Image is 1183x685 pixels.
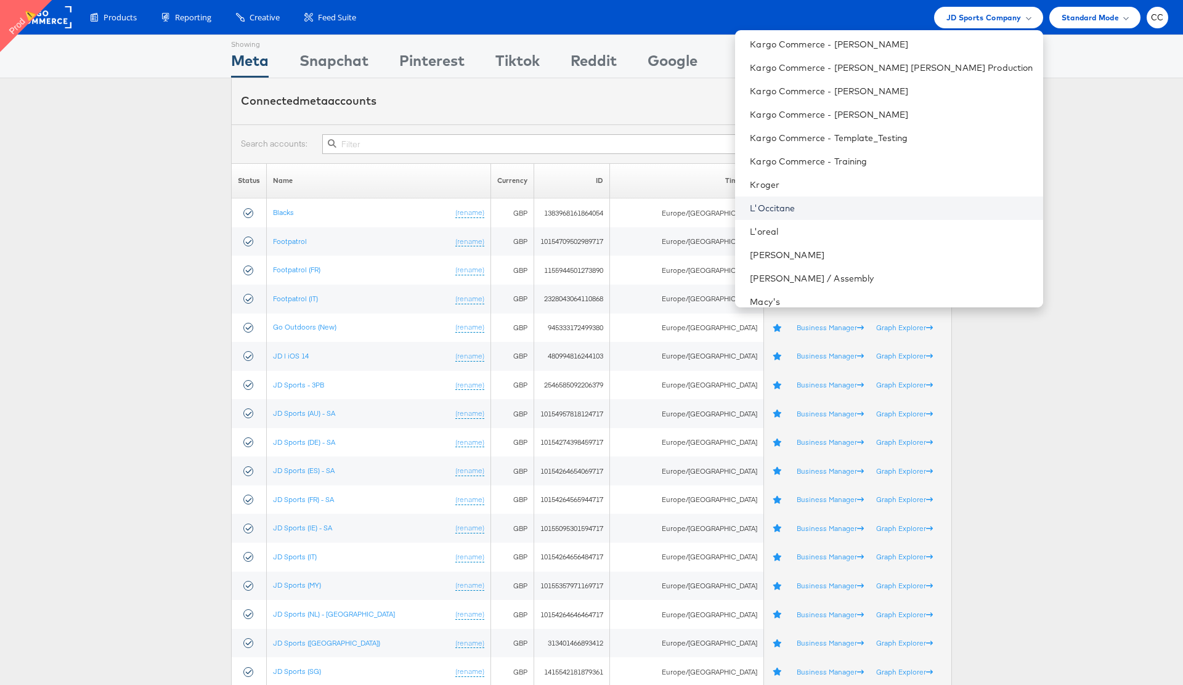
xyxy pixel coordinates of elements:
a: Footpatrol (FR) [273,265,320,274]
div: Meta [231,50,269,78]
td: GBP [491,198,534,227]
a: Business Manager [797,581,864,590]
a: (rename) [455,237,484,247]
td: GBP [491,428,534,457]
td: Europe/[GEOGRAPHIC_DATA] [610,285,763,314]
a: Kargo Commerce - [PERSON_NAME] [750,108,1033,121]
td: Europe/[GEOGRAPHIC_DATA] [610,514,763,543]
a: Kargo Commerce - Template_Testing [750,132,1033,144]
a: (rename) [455,495,484,505]
td: GBP [491,314,534,342]
div: Showing [231,35,269,50]
td: GBP [491,572,534,601]
th: ID [534,163,610,198]
td: Europe/[GEOGRAPHIC_DATA] [610,600,763,629]
div: Snapchat [299,50,368,78]
div: Pinterest [399,50,465,78]
a: Kargo Commerce - [PERSON_NAME] [750,85,1033,97]
a: JD Sports (MY) [273,580,321,590]
th: Currency [491,163,534,198]
td: Europe/[GEOGRAPHIC_DATA] [610,399,763,428]
span: Products [104,12,137,23]
th: Status [232,163,267,198]
span: Creative [250,12,280,23]
a: Business Manager [797,409,864,418]
a: Go Outdoors (New) [273,322,336,331]
a: JD Sports (ES) - SA [273,466,335,475]
a: (rename) [455,638,484,649]
a: (rename) [455,523,484,533]
a: (rename) [455,437,484,448]
a: Kargo Commerce - [PERSON_NAME] [750,38,1033,51]
td: 1383968161864054 [534,198,610,227]
td: 10154709502989717 [534,227,610,256]
a: Business Manager [797,552,864,561]
td: 10155357971169717 [534,572,610,601]
span: Standard Mode [1062,11,1119,24]
td: 1155944501273890 [534,256,610,285]
td: 10154264565944717 [534,485,610,514]
td: Europe/[GEOGRAPHIC_DATA] [610,456,763,485]
td: Europe/[GEOGRAPHIC_DATA] [610,428,763,457]
a: L'Occitane [750,202,1033,214]
a: (rename) [455,380,484,391]
th: Name [267,163,491,198]
a: (rename) [455,609,484,620]
td: 10154264646464717 [534,600,610,629]
td: Europe/[GEOGRAPHIC_DATA] [610,198,763,227]
a: JD Sports (IE) - SA [273,523,332,532]
a: Business Manager [797,667,864,676]
td: Europe/[GEOGRAPHIC_DATA] [610,629,763,658]
a: (rename) [455,408,484,419]
a: Kargo Commerce - Training [750,155,1033,168]
td: Europe/[GEOGRAPHIC_DATA] [610,485,763,514]
span: Feed Suite [318,12,356,23]
td: 10154274398459717 [534,428,610,457]
a: Graph Explorer [876,495,933,504]
a: Graph Explorer [876,610,933,619]
td: GBP [491,399,534,428]
td: GBP [491,456,534,485]
a: Business Manager [797,495,864,504]
a: Graph Explorer [876,552,933,561]
a: (rename) [455,466,484,476]
td: Europe/[GEOGRAPHIC_DATA] [610,256,763,285]
a: (rename) [455,351,484,362]
span: JD Sports Company [946,11,1022,24]
a: Business Manager [797,351,864,360]
td: 10154264656484717 [534,543,610,572]
td: Europe/[GEOGRAPHIC_DATA] [610,342,763,371]
td: 10154264654069717 [534,456,610,485]
td: Europe/[GEOGRAPHIC_DATA] [610,543,763,572]
a: Kroger [750,179,1033,191]
a: JD Sports ([GEOGRAPHIC_DATA]) [273,638,380,647]
a: JD Sports (SG) [273,667,321,676]
span: CC [1151,14,1164,22]
a: Graph Explorer [876,667,933,676]
td: GBP [491,285,534,314]
a: Business Manager [797,323,864,332]
a: (rename) [455,580,484,591]
td: 2328043064110868 [534,285,610,314]
a: Business Manager [797,437,864,447]
a: Business Manager [797,610,864,619]
td: Europe/[GEOGRAPHIC_DATA] [610,314,763,342]
a: Graph Explorer [876,638,933,647]
a: Footpatrol [273,237,307,246]
div: Reddit [571,50,617,78]
div: Tiktok [495,50,540,78]
a: Business Manager [797,466,864,476]
a: Business Manager [797,380,864,389]
td: GBP [491,514,534,543]
a: Graph Explorer [876,524,933,533]
a: Business Manager [797,638,864,647]
td: GBP [491,227,534,256]
a: (rename) [455,322,484,333]
td: Europe/[GEOGRAPHIC_DATA] [610,227,763,256]
td: GBP [491,342,534,371]
a: JD Sports (IT) [273,552,317,561]
a: Business Manager [797,524,864,533]
td: GBP [491,371,534,400]
td: 10155095301594717 [534,514,610,543]
td: 480994816244103 [534,342,610,371]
